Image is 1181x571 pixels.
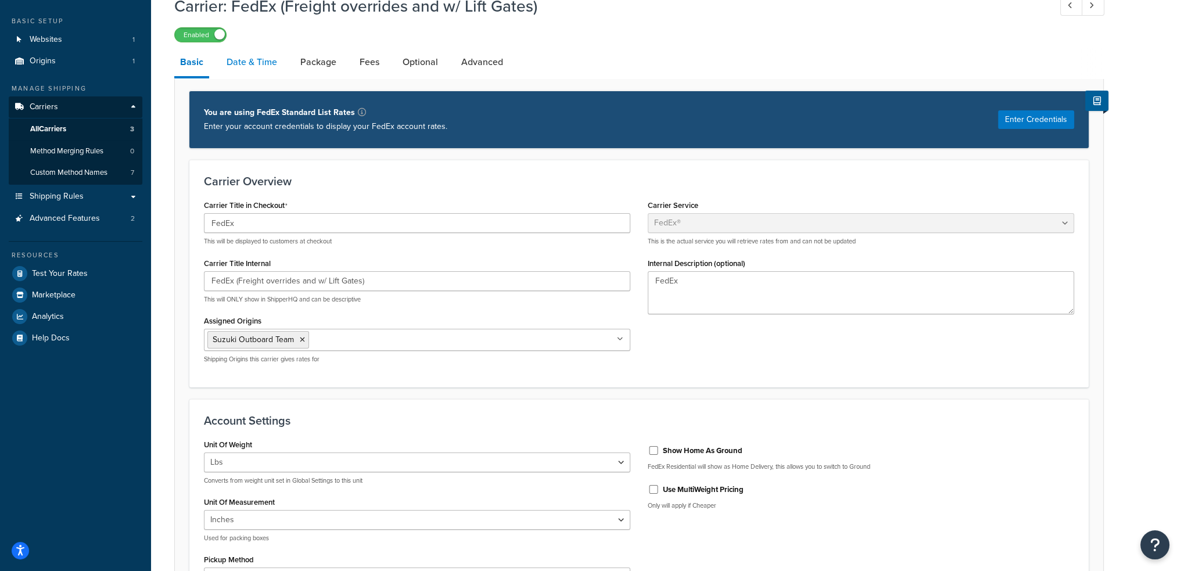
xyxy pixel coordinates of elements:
[204,498,275,507] label: Unit Of Measurement
[204,534,630,543] p: Used for packing boxes
[204,317,261,325] label: Assigned Origins
[663,446,742,456] label: Show Home As Ground
[204,237,630,246] p: This will be displayed to customers at checkout
[9,250,142,260] div: Resources
[9,29,142,51] li: Websites
[30,192,84,202] span: Shipping Rules
[9,96,142,185] li: Carriers
[9,84,142,94] div: Manage Shipping
[204,440,252,449] label: Unit Of Weight
[204,106,447,120] p: You are using FedEx Standard List Rates
[648,462,1074,471] p: FedEx Residential will show as Home Delivery, this allows you to switch to Ground
[648,237,1074,246] p: This is the actual service you will retrieve rates from and can not be updated
[204,355,630,364] p: Shipping Origins this carrier gives rates for
[9,186,142,207] a: Shipping Rules
[204,259,271,268] label: Carrier Title Internal
[131,214,135,224] span: 2
[204,476,630,485] p: Converts from weight unit set in Global Settings to this unit
[1085,91,1108,111] button: Show Help Docs
[9,263,142,284] a: Test Your Rates
[354,48,385,76] a: Fees
[32,290,76,300] span: Marketplace
[204,201,288,210] label: Carrier Title in Checkout
[9,208,142,229] li: Advanced Features
[648,271,1074,314] textarea: FedEx
[30,214,100,224] span: Advanced Features
[221,48,283,76] a: Date & Time
[130,124,134,134] span: 3
[30,124,66,134] span: All Carriers
[130,146,134,156] span: 0
[663,484,744,495] label: Use MultiWeight Pricing
[131,168,134,178] span: 7
[174,48,209,78] a: Basic
[648,201,698,210] label: Carrier Service
[9,141,142,162] a: Method Merging Rules0
[32,333,70,343] span: Help Docs
[132,35,135,45] span: 1
[9,118,142,140] a: AllCarriers3
[204,414,1074,427] h3: Account Settings
[204,295,630,304] p: This will ONLY show in ShipperHQ and can be descriptive
[9,208,142,229] a: Advanced Features2
[998,110,1074,129] button: Enter Credentials
[9,162,142,184] a: Custom Method Names7
[9,29,142,51] a: Websites1
[455,48,509,76] a: Advanced
[132,56,135,66] span: 1
[9,162,142,184] li: Custom Method Names
[9,285,142,306] a: Marketplace
[9,306,142,327] a: Analytics
[175,28,226,42] label: Enabled
[30,168,107,178] span: Custom Method Names
[30,35,62,45] span: Websites
[32,269,88,279] span: Test Your Rates
[213,333,294,346] span: Suzuki Outboard Team
[9,51,142,72] li: Origins
[648,501,1074,510] p: Only will apply if Cheaper
[1140,530,1169,559] button: Open Resource Center
[9,16,142,26] div: Basic Setup
[9,328,142,349] a: Help Docs
[204,120,447,134] p: Enter your account credentials to display your FedEx account rates.
[32,312,64,322] span: Analytics
[9,141,142,162] li: Method Merging Rules
[397,48,444,76] a: Optional
[30,146,103,156] span: Method Merging Rules
[648,259,745,268] label: Internal Description (optional)
[295,48,342,76] a: Package
[30,102,58,112] span: Carriers
[204,175,1074,188] h3: Carrier Overview
[30,56,56,66] span: Origins
[204,555,254,564] label: Pickup Method
[9,51,142,72] a: Origins1
[9,96,142,118] a: Carriers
